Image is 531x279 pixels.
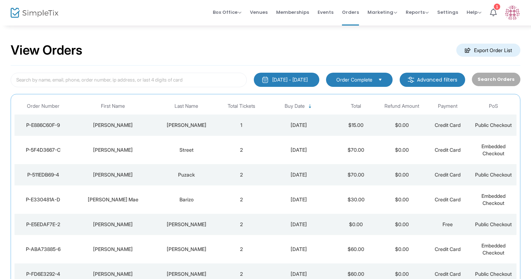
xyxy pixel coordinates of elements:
[156,270,217,278] div: Berg
[481,143,506,156] span: Embedded Checkout
[342,3,359,21] span: Orders
[16,246,70,253] div: P-ABA73885-6
[435,147,461,153] span: Credit Card
[254,73,319,87] button: [DATE] - [DATE]
[74,270,153,278] div: Judith
[272,76,308,83] div: [DATE] - [DATE]
[489,103,498,109] span: PoS
[16,221,70,228] div: P-E5EDAF7E-2
[435,246,461,252] span: Credit Card
[156,246,217,253] div: Straus
[156,146,217,154] div: Street
[16,270,70,278] div: P-FD6E3292-4
[333,136,379,164] td: $70.00
[494,4,500,10] div: 1
[336,76,372,83] span: Order Complete
[437,3,458,21] span: Settings
[218,115,264,136] td: 1
[74,146,153,154] div: Amanda
[74,171,153,178] div: Laura
[16,122,70,129] div: P-E886C60F-9
[285,103,305,109] span: Buy Date
[400,73,465,87] m-button: Advanced filters
[379,235,424,263] td: $0.00
[375,76,385,84] button: Select
[175,103,198,109] span: Last Name
[218,185,264,214] td: 2
[467,9,481,16] span: Help
[218,235,264,263] td: 2
[438,103,457,109] span: Payment
[156,171,217,178] div: Puzack
[379,185,424,214] td: $0.00
[379,98,424,115] th: Refund Amount
[218,136,264,164] td: 2
[442,221,453,227] span: Free
[475,122,512,128] span: Public Checkout
[218,164,264,185] td: 2
[266,196,331,203] div: 8/12/2025
[333,185,379,214] td: $30.00
[475,221,512,227] span: Public Checkout
[262,76,269,83] img: monthly
[475,172,512,178] span: Public Checkout
[16,196,70,203] div: P-E330481A-D
[266,146,331,154] div: 8/12/2025
[481,242,506,256] span: Embedded Checkout
[379,136,424,164] td: $0.00
[156,196,217,203] div: Barizo
[218,214,264,235] td: 2
[11,73,247,87] input: Search by name, email, phone, order number, ip address, or last 4 digits of card
[156,122,217,129] div: Hagan
[481,193,506,206] span: Embedded Checkout
[379,214,424,235] td: $0.00
[74,196,153,203] div: J. Mae
[16,146,70,154] div: P-5F4D3667-C
[213,9,241,16] span: Box Office
[435,122,461,128] span: Credit Card
[250,3,268,21] span: Venues
[266,246,331,253] div: 8/12/2025
[406,9,429,16] span: Reports
[276,3,309,21] span: Memberships
[11,43,82,58] h2: View Orders
[318,3,333,21] span: Events
[333,98,379,115] th: Total
[266,122,331,129] div: 8/12/2025
[333,235,379,263] td: $60.00
[435,196,461,202] span: Credit Card
[74,221,153,228] div: Chet
[333,214,379,235] td: $0.00
[379,164,424,185] td: $0.00
[435,271,461,277] span: Credit Card
[307,104,313,109] span: Sortable
[475,271,512,277] span: Public Checkout
[74,246,153,253] div: Nancy
[266,171,331,178] div: 8/12/2025
[407,76,415,83] img: filter
[456,44,520,57] m-button: Export Order List
[379,115,424,136] td: $0.00
[218,98,264,115] th: Total Tickets
[74,122,153,129] div: Alisa
[27,103,59,109] span: Order Number
[367,9,397,16] span: Marketing
[333,115,379,136] td: $15.00
[101,103,125,109] span: First Name
[16,171,70,178] div: P-511EDB69-4
[435,172,461,178] span: Credit Card
[156,221,217,228] div: Davis
[333,164,379,185] td: $70.00
[266,270,331,278] div: 8/12/2025
[266,221,331,228] div: 8/12/2025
